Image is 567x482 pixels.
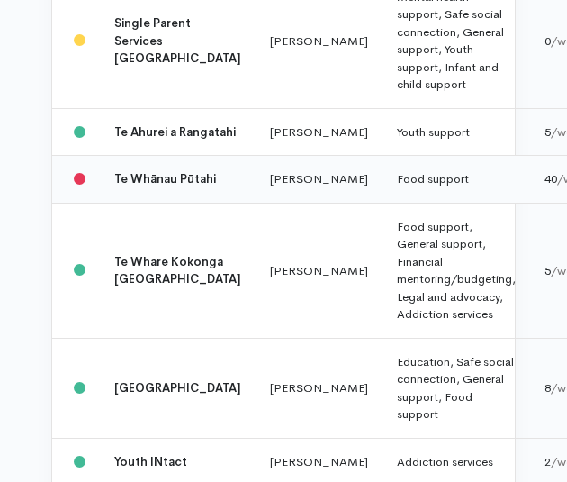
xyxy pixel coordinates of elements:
[382,108,530,156] td: Youth support
[256,108,382,156] td: [PERSON_NAME]
[256,338,382,438] td: [PERSON_NAME]
[382,338,530,438] td: Education, Safe social connection, General support, Food support
[114,15,241,66] b: Single Parent Services [GEOGRAPHIC_DATA]
[114,171,216,186] b: Te Whānau Pūtahi
[256,156,382,204] td: [PERSON_NAME]
[114,124,236,140] b: Te Ahurei a Rangatahi
[256,203,382,338] td: [PERSON_NAME]
[382,203,530,338] td: Food support, General support, Financial mentoring/budgeting, Legal and advocacy, Addiction services
[114,254,241,287] b: Te Whare Kokonga [GEOGRAPHIC_DATA]
[382,156,530,204] td: Food support
[114,454,187,469] b: Youth INtact
[114,380,241,396] b: [GEOGRAPHIC_DATA]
